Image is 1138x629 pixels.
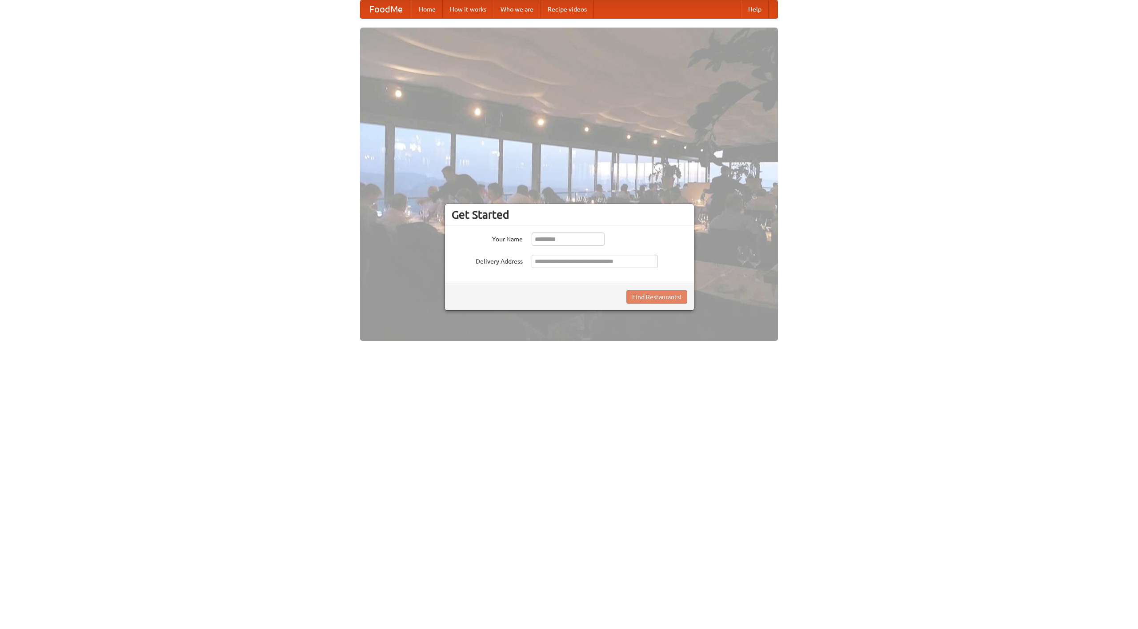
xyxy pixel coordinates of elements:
label: Delivery Address [452,255,523,266]
a: Recipe videos [541,0,594,18]
a: How it works [443,0,493,18]
button: Find Restaurants! [626,290,687,304]
a: Who we are [493,0,541,18]
a: Help [741,0,769,18]
label: Your Name [452,232,523,244]
h3: Get Started [452,208,687,221]
a: Home [412,0,443,18]
a: FoodMe [361,0,412,18]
